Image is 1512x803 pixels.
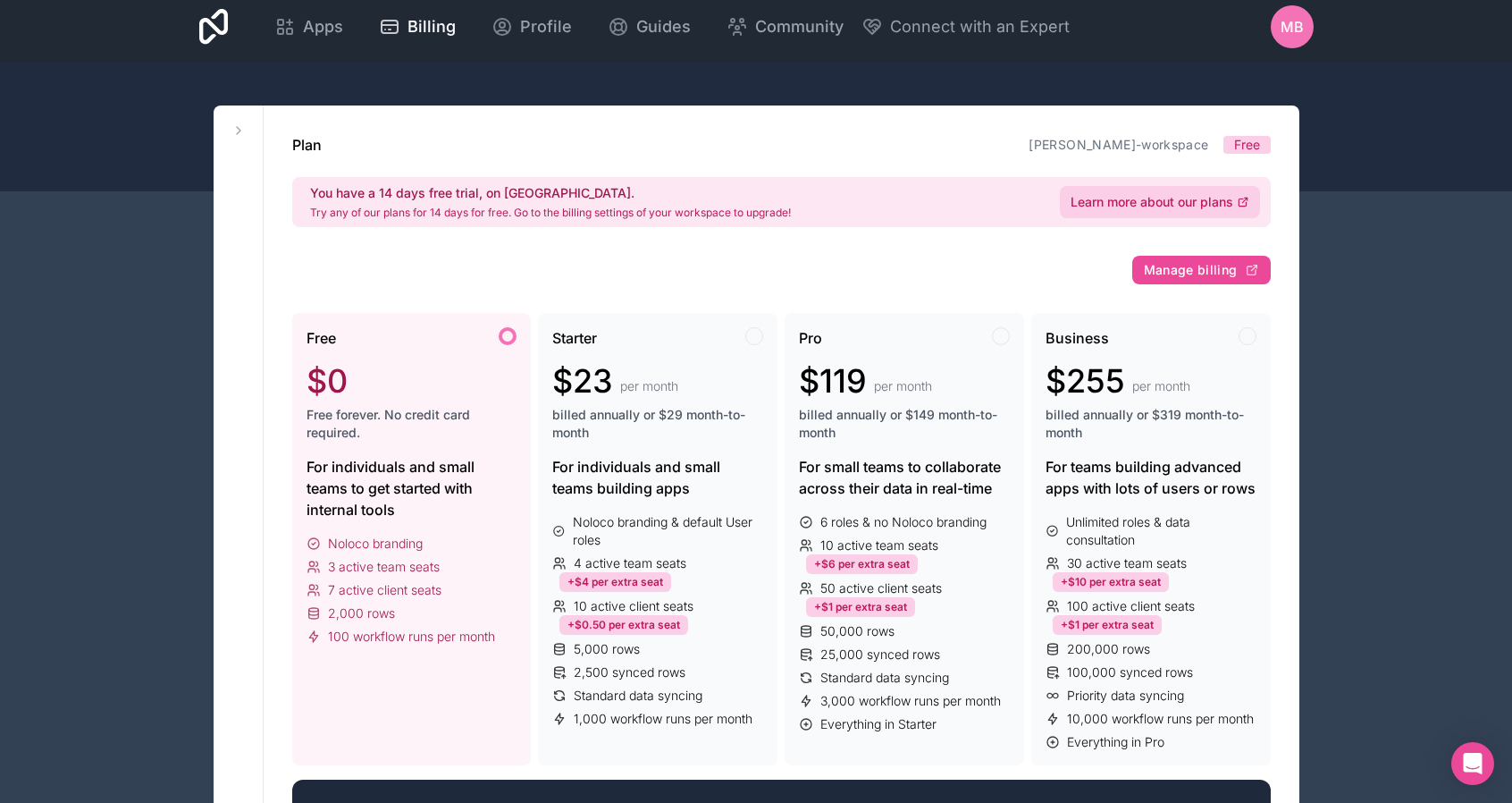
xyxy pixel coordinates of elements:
[799,406,1010,442] span: billed annually or $149 month-to-month
[574,710,752,728] span: 1,000 workflow runs per month
[1144,262,1238,278] span: Manage billing
[328,628,495,646] span: 100 workflow runs per month
[755,14,844,39] span: Community
[1132,377,1190,395] span: per month
[1067,554,1187,572] span: 30 active team seats
[328,535,423,553] span: Noloco branding
[820,537,938,554] span: 10 active team seats
[593,7,705,46] a: Guides
[559,572,671,592] div: +$4 per extra seat
[1067,597,1195,615] span: 100 active client seats
[520,14,572,39] span: Profile
[1046,406,1256,442] span: billed annually or $319 month-to-month
[1451,742,1494,785] div: Open Intercom Messenger
[890,14,1070,39] span: Connect with an Expert
[820,715,937,733] span: Everything in Starter
[260,7,357,46] a: Apps
[559,615,688,635] div: +$0.50 per extra seat
[365,7,470,46] a: Billing
[574,597,693,615] span: 10 active client seats
[636,14,691,39] span: Guides
[820,513,987,531] span: 6 roles & no Noloco branding
[552,406,763,442] span: billed annually or $29 month-to-month
[1067,687,1184,705] span: Priority data syncing
[328,581,441,599] span: 7 active client seats
[712,7,858,46] a: Community
[820,669,949,687] span: Standard data syncing
[1053,572,1169,592] div: +$10 per extra seat
[328,604,395,622] span: 2,000 rows
[806,597,915,617] div: +$1 per extra seat
[574,640,640,658] span: 5,000 rows
[303,14,343,39] span: Apps
[861,14,1070,39] button: Connect with an Expert
[799,456,1010,499] div: For small teams to collaborate across their data in real-time
[820,579,942,597] span: 50 active client seats
[1060,186,1260,218] a: Learn more about our plans
[307,456,517,520] div: For individuals and small teams to get started with internal tools
[806,554,918,574] div: +$6 per extra seat
[1066,513,1256,549] span: Unlimited roles & data consultation
[574,664,685,681] span: 2,500 synced rows
[307,406,517,442] span: Free forever. No credit card required.
[1067,733,1164,751] span: Everything in Pro
[1046,363,1125,399] span: $255
[307,363,348,399] span: $0
[820,692,1001,710] span: 3,000 workflow runs per month
[292,134,322,156] h1: Plan
[820,622,895,640] span: 50,000 rows
[799,363,867,399] span: $119
[1046,456,1256,499] div: For teams building advanced apps with lots of users or rows
[1046,327,1109,349] span: Business
[1067,640,1150,658] span: 200,000 rows
[1132,256,1271,284] button: Manage billing
[310,184,791,202] h2: You have a 14 days free trial, on [GEOGRAPHIC_DATA].
[573,513,763,549] span: Noloco branding & default User roles
[552,456,763,499] div: For individuals and small teams building apps
[1281,16,1304,38] span: MB
[552,363,613,399] span: $23
[328,558,440,576] span: 3 active team seats
[552,327,597,349] span: Starter
[620,377,678,395] span: per month
[574,687,702,705] span: Standard data syncing
[574,554,686,572] span: 4 active team seats
[307,327,336,349] span: Free
[820,646,940,664] span: 25,000 synced rows
[799,327,822,349] span: Pro
[1029,137,1208,152] a: [PERSON_NAME]-workspace
[874,377,932,395] span: per month
[1067,664,1193,681] span: 100,000 synced rows
[310,206,791,220] p: Try any of our plans for 14 days for free. Go to the billing settings of your workspace to upgrade!
[407,14,456,39] span: Billing
[1071,193,1233,211] span: Learn more about our plans
[1067,710,1254,728] span: 10,000 workflow runs per month
[1053,615,1162,635] div: +$1 per extra seat
[477,7,586,46] a: Profile
[1234,136,1260,154] span: Free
